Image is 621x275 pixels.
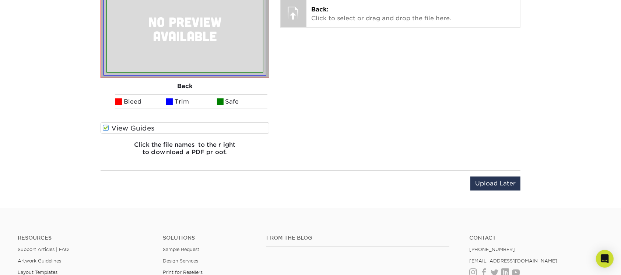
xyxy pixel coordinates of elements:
[470,177,520,191] input: Upload Later
[163,247,199,252] a: Sample Request
[596,250,614,268] div: Open Intercom Messenger
[115,94,166,109] li: Bleed
[101,78,269,94] div: Back
[469,235,603,241] a: Contact
[163,235,255,241] h4: Solutions
[163,269,203,275] a: Print for Resellers
[166,94,217,109] li: Trim
[163,258,198,264] a: Design Services
[312,6,329,13] span: Back:
[2,253,63,272] iframe: Google Customer Reviews
[101,122,269,134] label: View Guides
[101,141,269,161] h6: Click the file names to the right to download a PDF proof.
[469,258,557,264] a: [EMAIL_ADDRESS][DOMAIN_NAME]
[18,235,152,241] h4: Resources
[266,235,449,241] h4: From the Blog
[217,94,268,109] li: Safe
[312,5,515,23] p: Click to select or drag and drop the file here.
[18,247,69,252] a: Support Articles | FAQ
[469,247,515,252] a: [PHONE_NUMBER]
